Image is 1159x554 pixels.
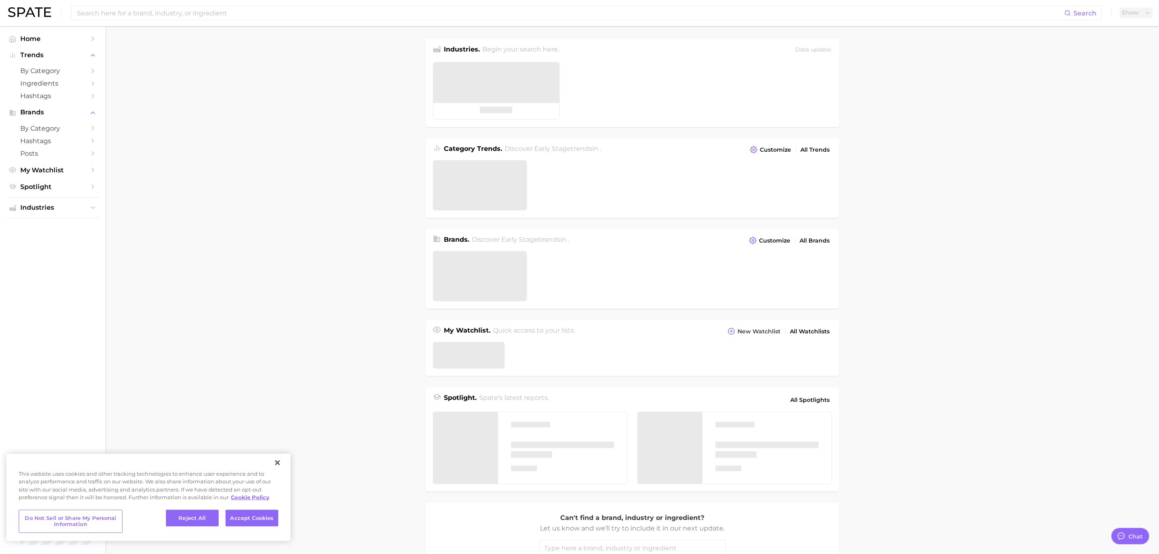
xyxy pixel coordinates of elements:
div: Privacy [6,454,290,541]
span: Spotlight [20,183,85,191]
span: by Category [20,67,85,75]
button: Close [269,454,286,472]
button: Brands [6,106,99,118]
div: This website uses cookies and other tracking technologies to enhance user experience and to analy... [6,470,290,506]
a: Hashtags [6,135,99,147]
span: Discover Early Stage brands in . [472,236,569,243]
h2: Spate's latest reports. [479,393,549,407]
span: Trends [20,52,85,59]
button: Do Not Sell or Share My Personal Information [19,510,123,533]
p: Can't find a brand, industry or ingredient? [539,513,726,523]
span: Industries [20,204,85,211]
span: Customize [759,237,791,244]
span: Hashtags [20,137,85,145]
div: Cookie banner [6,454,290,541]
h1: My Watchlist. [444,326,491,337]
span: by Category [20,125,85,132]
span: Hashtags [20,92,85,100]
div: Data update: [796,45,832,56]
input: Search here for a brand, industry, or ingredient [76,6,1064,20]
a: by Category [6,122,99,135]
span: Show [1122,11,1140,15]
span: All Spotlights [791,395,830,405]
a: by Category [6,64,99,77]
a: More information about your privacy, opens in a new tab [231,494,269,500]
button: Customize [747,235,792,246]
p: Let us know and we’ll try to include it in our next update. [539,523,726,534]
span: Search [1073,9,1097,17]
button: New Watchlist [726,326,783,337]
a: All Spotlights [789,393,832,407]
span: Brands . [444,236,470,243]
a: All Trends [799,144,832,155]
h1: Spotlight. [444,393,477,407]
h2: Quick access to your lists. [493,326,575,337]
h1: Industries. [444,45,480,56]
button: Reject All [166,510,219,527]
img: SPATE [8,7,51,17]
span: All Trends [801,146,830,153]
span: Category Trends . [444,145,503,152]
button: Accept Cookies [226,510,278,527]
a: Ingredients [6,77,99,90]
a: All Brands [798,235,832,246]
button: Customize [748,144,793,155]
span: New Watchlist [738,328,781,335]
a: Hashtags [6,90,99,102]
button: Industries [6,202,99,214]
span: Customize [760,146,791,153]
span: Brands [20,109,85,116]
button: Trends [6,49,99,61]
span: All Brands [800,237,830,244]
a: Home [6,32,99,45]
span: Ingredients [20,79,85,87]
a: My Watchlist [6,164,99,176]
span: Discover Early Stage trends in . [505,145,601,152]
span: Posts [20,150,85,157]
h2: Begin your search here. [482,45,559,56]
button: Show [1120,8,1153,18]
span: Home [20,35,85,43]
span: All Watchlists [790,328,830,335]
a: All Watchlists [788,326,832,337]
span: My Watchlist [20,166,85,174]
a: Spotlight [6,180,99,193]
a: Posts [6,147,99,160]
